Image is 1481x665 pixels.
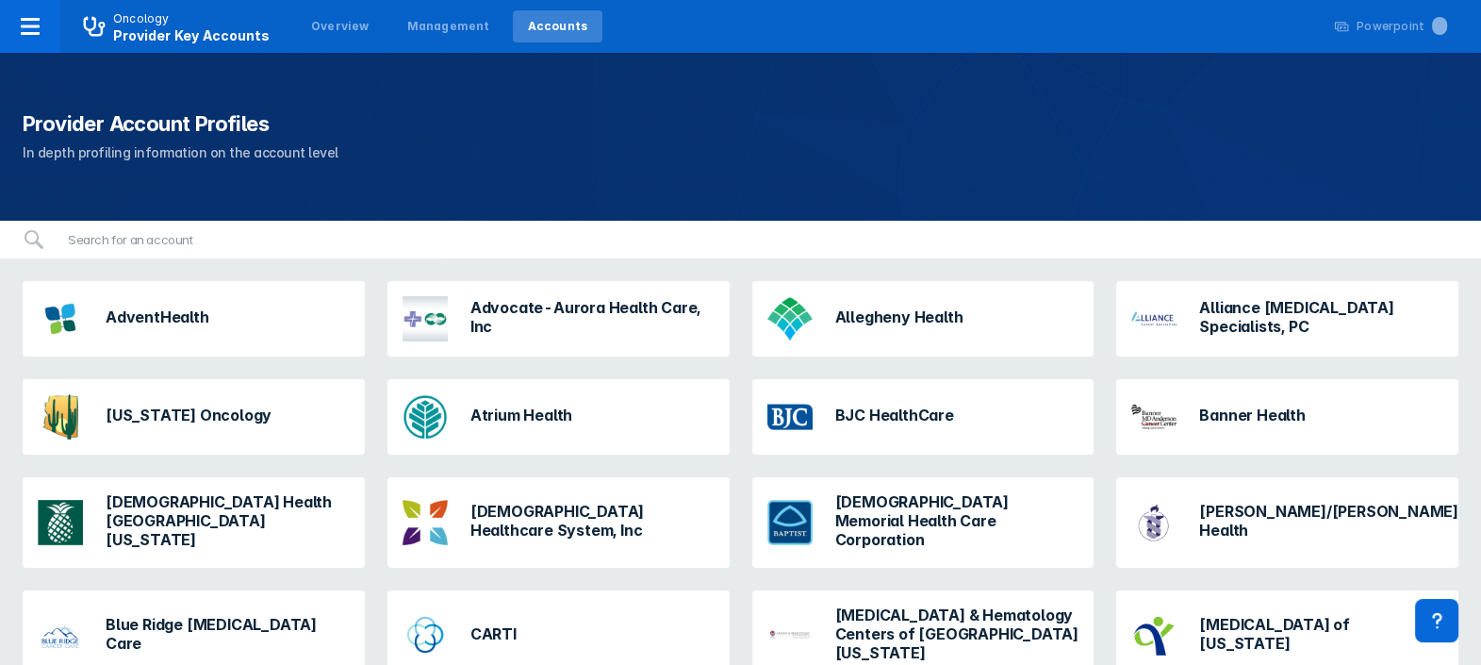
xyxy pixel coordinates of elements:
a: Banner Health [1116,379,1458,455]
img: carti.png [403,613,448,658]
h3: Advocate-Aurora Health Care, Inc [470,298,715,336]
a: Atrium Health [387,379,730,455]
img: az-oncology-associates.png [38,394,83,440]
a: AdventHealth [23,281,365,357]
a: Alliance [MEDICAL_DATA] Specialists, PC [1116,281,1458,357]
h3: [MEDICAL_DATA] & Hematology Centers of [GEOGRAPHIC_DATA][US_STATE] [835,606,1079,662]
h3: Blue Ridge [MEDICAL_DATA] Care [106,615,350,653]
div: Powerpoint [1357,18,1447,35]
img: alliance-cancer-specialists.png [1131,296,1177,341]
img: advocate-aurora.png [403,296,448,341]
img: cancer-center-of-ks.png [1131,613,1177,658]
img: atrium-health.png [403,394,448,440]
h1: Provider Account Profiles [23,109,1458,138]
img: adventhealth.png [38,296,83,341]
img: banner-md-anderson.png [1131,394,1177,440]
h3: [MEDICAL_DATA] of [US_STATE] [1199,615,1443,653]
a: [DEMOGRAPHIC_DATA] Healthcare System, Inc [387,477,730,568]
img: cancer-and-hematology-centers-of-western-mi.png [767,613,813,658]
div: Accounts [528,18,588,35]
div: Management [407,18,490,35]
h3: [DEMOGRAPHIC_DATA] Health [GEOGRAPHIC_DATA][US_STATE] [106,492,350,549]
h3: AdventHealth [106,308,209,326]
a: [DEMOGRAPHIC_DATA] Health [GEOGRAPHIC_DATA][US_STATE] [23,477,365,568]
span: Provider Key Accounts [113,27,270,43]
a: Advocate-Aurora Health Care, Inc [387,281,730,357]
p: Oncology [113,10,170,27]
h3: Alliance [MEDICAL_DATA] Specialists, PC [1199,298,1443,336]
a: Accounts [513,10,603,42]
h3: [DEMOGRAPHIC_DATA] Memorial Health Care Corporation [835,492,1079,549]
input: Search for an account [57,221,421,258]
h3: Banner Health [1199,406,1305,424]
img: baptist-memorial-health-care-corporation.png [767,500,813,545]
p: In depth profiling information on the account level [23,141,1458,164]
a: [PERSON_NAME]/[PERSON_NAME] Health [1116,477,1458,568]
img: baptist-healthcare-system.png [403,500,448,545]
h3: CARTI [470,624,517,643]
img: baptist-health-south-florida.png [38,500,83,545]
h3: BJC HealthCare [835,406,954,424]
h3: Atrium Health [470,406,572,424]
h3: [US_STATE] Oncology [106,406,272,424]
img: bjc-healthcare.png [767,394,813,440]
img: blue-ridge-cancer-care.png [38,613,83,658]
div: Overview [311,18,370,35]
a: [DEMOGRAPHIC_DATA] Memorial Health Care Corporation [752,477,1094,568]
a: Allegheny Health [752,281,1094,357]
h3: Allegheny Health [835,308,963,326]
a: Management [392,10,505,42]
h3: [DEMOGRAPHIC_DATA] Healthcare System, Inc [470,502,715,540]
a: BJC HealthCare [752,379,1094,455]
div: Contact Support [1415,599,1458,642]
a: Overview [296,10,385,42]
img: beth-israel-deaconess.png [1131,500,1177,545]
a: [US_STATE] Oncology [23,379,365,455]
img: allegheny-general-hospital.png [767,296,813,341]
h3: [PERSON_NAME]/[PERSON_NAME] Health [1199,502,1458,540]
